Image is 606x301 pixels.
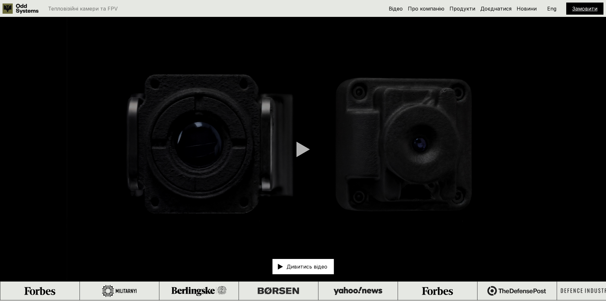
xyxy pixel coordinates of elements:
[389,5,403,12] a: Відео
[547,6,556,11] p: Eng
[572,5,597,12] a: Замовити
[480,5,512,12] a: Доєднатися
[408,5,444,12] a: Про компанію
[517,5,537,12] a: Новини
[48,6,118,11] p: Тепловізійні камери та FPV
[287,264,327,269] p: Дивитись відео
[449,5,475,12] a: Продукти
